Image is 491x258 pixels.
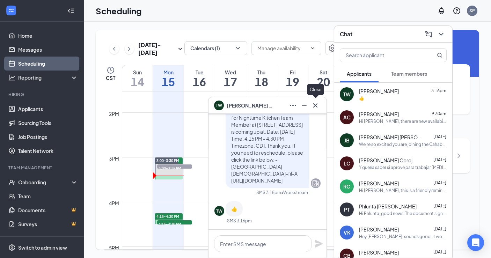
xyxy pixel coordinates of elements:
span: • Workstream [281,190,308,196]
a: September 19, 2025 [277,65,308,91]
div: Mon [153,69,184,76]
span: [PERSON_NAME] [359,249,399,256]
div: TW [216,208,222,214]
div: Open Intercom Messenger [467,234,484,251]
a: September 15, 2025 [153,65,184,91]
a: September 14, 2025 [122,65,153,91]
button: ChevronLeft [109,44,119,54]
a: DocumentsCrown [18,203,78,217]
div: 5pm [108,244,120,252]
a: Settings [325,41,339,57]
div: Wed [215,69,246,76]
div: Thu [246,69,277,76]
a: Talent Network [18,144,78,158]
span: 3:00-3:30 PM [156,158,179,163]
span: CST [106,74,115,81]
h1: 16 [184,76,215,88]
div: Reporting [18,74,78,81]
button: Ellipses [287,100,299,111]
div: JB [344,137,350,144]
button: Settings [325,41,339,55]
span: [DATE] [433,203,446,208]
div: LC [344,160,350,167]
button: Minimize [299,100,310,111]
span: 3:16pm [431,88,446,93]
span: [PERSON_NAME] [359,111,399,118]
div: 2pm [108,110,120,118]
div: Tue [184,69,215,76]
span: [DATE] [433,157,446,162]
div: SMS 3:15pm [256,190,281,196]
span: 4:15-4:30 PM [157,220,192,227]
div: Onboarding [18,179,72,186]
svg: Plane [315,239,323,248]
svg: SmallChevronDown [176,45,184,53]
svg: ChevronRight [455,152,463,160]
svg: Ellipses [289,101,297,110]
svg: Minimize [300,101,308,110]
h1: 20 [308,76,339,88]
div: Hi [PERSON_NAME], this is a friendly reminder. Please select an interview time slot for your 5:30... [359,187,447,193]
a: September 20, 2025 [308,65,339,91]
div: Fri [277,69,308,76]
span: 3:00-3:15 PM [157,164,192,171]
span: 👍 [231,206,237,212]
button: ChevronDown [435,29,447,40]
h3: Chat [340,30,352,38]
div: AC [343,114,351,121]
svg: ChevronRight [126,45,133,53]
svg: MagnifyingGlass [437,52,442,58]
div: Team Management [8,165,76,171]
svg: ChevronDown [437,30,445,38]
span: [PERSON_NAME] [359,226,399,233]
span: [PERSON_NAME] Coroj [359,157,412,164]
div: Hi Phlunta, good news! The document signature request for [DEMOGRAPHIC_DATA]-fil-A - 5:30 am - 2:... [359,211,447,216]
svg: ComposeMessage [424,30,433,38]
div: SMS 3:16pm [227,218,252,224]
div: PT [344,206,350,213]
span: [PERSON_NAME] [359,180,399,187]
svg: UserCheck [8,179,15,186]
h1: 14 [122,76,153,88]
button: Calendars (1)ChevronDown [184,41,247,55]
span: [PERSON_NAME] [PERSON_NAME] [359,134,422,141]
svg: Analysis [8,74,15,81]
div: 👍 [359,95,364,101]
div: 3pm [108,155,120,162]
a: Job Postings [18,130,78,144]
div: RC [343,183,350,190]
div: TW [343,91,351,98]
h1: Scheduling [96,5,142,17]
a: SurveysCrown [18,217,78,231]
svg: ChevronDown [310,45,315,51]
span: [PERSON_NAME] [359,88,399,95]
input: Manage availability [257,44,307,52]
svg: Company [312,179,320,187]
span: [DATE] [433,226,446,231]
a: Scheduling [18,57,78,71]
div: Switch to admin view [18,244,67,251]
button: ChevronRight [125,44,134,54]
svg: ChevronLeft [111,45,118,53]
a: September 18, 2025 [246,65,277,91]
svg: Clock [107,66,115,74]
input: Search applicant [340,49,423,62]
a: Messages [18,43,78,57]
svg: ChevronDown [234,45,241,52]
a: Home [18,29,78,43]
div: Sat [308,69,339,76]
button: Cross [310,100,321,111]
div: Hey [PERSON_NAME], sounds good. It would also be helpful if you applied to the back of house posi... [359,234,447,239]
span: [PERSON_NAME] White [227,102,276,109]
div: We're so excited you are joining the Cahaba Heights [DEMOGRAPHIC_DATA]-fil-Ateam ! Do you know an... [359,141,447,147]
div: Hi [PERSON_NAME], there are new availabilities for an interview. This is a reminder to schedule y... [359,118,447,124]
span: Phlunta [PERSON_NAME] [359,203,417,210]
a: September 17, 2025 [215,65,246,91]
button: ComposeMessage [423,29,434,40]
a: Sourcing Tools [18,116,78,130]
svg: Settings [8,244,15,251]
span: 9:30am [432,111,446,116]
div: SP [469,8,475,14]
h1: 19 [277,76,308,88]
